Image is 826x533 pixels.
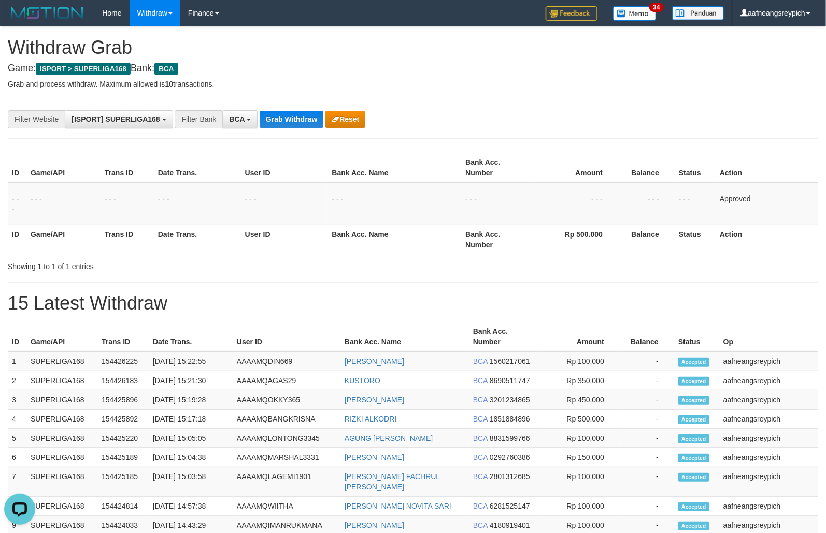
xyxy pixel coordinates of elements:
[675,183,716,225] td: - - -
[154,153,241,183] th: Date Trans.
[620,448,674,467] td: -
[538,352,620,371] td: Rp 100,000
[620,390,674,410] td: -
[719,497,818,516] td: aafneangsreypich
[26,183,101,225] td: - - -
[328,183,462,225] td: - - -
[241,225,328,254] th: User ID
[538,467,620,497] td: Rp 100,000
[165,80,173,88] strong: 10
[674,322,719,352] th: Status
[719,467,818,497] td: aafneangsreypich
[8,371,26,390] td: 2
[533,225,618,254] th: Rp 500.000
[538,410,620,429] td: Rp 500,000
[8,257,336,272] div: Showing 1 to 1 of 1 entries
[461,225,533,254] th: Bank Acc. Number
[26,429,97,448] td: SUPERLIGA168
[533,183,618,225] td: - - -
[8,448,26,467] td: 6
[149,371,233,390] td: [DATE] 15:21:30
[678,377,709,386] span: Accepted
[8,153,26,183] th: ID
[719,448,818,467] td: aafneangsreypich
[233,429,340,448] td: AAAAMQLONTONG3345
[490,521,530,529] span: Copy 4180919401 to clipboard
[26,410,97,429] td: SUPERLIGA168
[26,390,97,410] td: SUPERLIGA168
[538,429,620,448] td: Rp 100,000
[533,153,618,183] th: Amount
[36,63,131,75] span: ISPORT > SUPERLIGA168
[8,429,26,448] td: 5
[26,225,101,254] th: Game/API
[618,183,675,225] td: - - -
[154,225,241,254] th: Date Trans.
[719,371,818,390] td: aafneangsreypich
[26,467,97,497] td: SUPERLIGA168
[260,111,323,128] button: Grab Withdraw
[345,415,396,423] a: RIZKI ALKODRI
[345,472,440,491] a: [PERSON_NAME] FACHRUL [PERSON_NAME]
[675,153,716,183] th: Status
[473,396,488,404] span: BCA
[8,225,26,254] th: ID
[675,225,716,254] th: Status
[26,322,97,352] th: Game/API
[345,502,451,510] a: [PERSON_NAME] NOVITA SARI
[8,352,26,371] td: 1
[719,352,818,371] td: aafneangsreypich
[620,410,674,429] td: -
[618,225,675,254] th: Balance
[461,153,533,183] th: Bank Acc. Number
[222,110,258,128] button: BCA
[101,153,154,183] th: Trans ID
[716,225,818,254] th: Action
[678,522,709,530] span: Accepted
[490,453,530,461] span: Copy 0292760386 to clipboard
[620,352,674,371] td: -
[490,376,530,385] span: Copy 8690511747 to clipboard
[473,521,488,529] span: BCA
[8,37,818,58] h1: Withdraw Grab
[538,497,620,516] td: Rp 100,000
[538,371,620,390] td: Rp 350,000
[149,410,233,429] td: [DATE] 15:17:18
[538,390,620,410] td: Rp 450,000
[8,390,26,410] td: 3
[241,183,328,225] td: - - -
[8,183,26,225] td: - - -
[233,448,340,467] td: AAAAMQMARSHAL3331
[473,415,488,423] span: BCA
[26,371,97,390] td: SUPERLIGA168
[473,453,488,461] span: BCA
[719,390,818,410] td: aafneangsreypich
[149,467,233,497] td: [DATE] 15:03:58
[490,415,530,423] span: Copy 1851884896 to clipboard
[345,376,380,385] a: KUSTORO
[8,79,818,89] p: Grab and process withdraw. Maximum allowed is transactions.
[490,357,530,366] span: Copy 1560217061 to clipboard
[233,410,340,429] td: AAAAMQBANGKRISNA
[620,429,674,448] td: -
[678,473,709,482] span: Accepted
[97,497,149,516] td: 154424814
[97,371,149,390] td: 154426183
[149,448,233,467] td: [DATE] 15:04:38
[473,357,488,366] span: BCA
[325,111,365,128] button: Reset
[461,183,533,225] td: - - -
[8,5,87,21] img: MOTION_logo.png
[8,467,26,497] td: 7
[233,322,340,352] th: User ID
[97,322,149,352] th: Trans ID
[345,521,404,529] a: [PERSON_NAME]
[473,472,488,481] span: BCA
[26,352,97,371] td: SUPERLIGA168
[678,502,709,511] span: Accepted
[4,4,35,35] button: Open LiveChat chat widget
[490,396,530,404] span: Copy 3201234865 to clipboard
[97,352,149,371] td: 154426225
[620,467,674,497] td: -
[241,153,328,183] th: User ID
